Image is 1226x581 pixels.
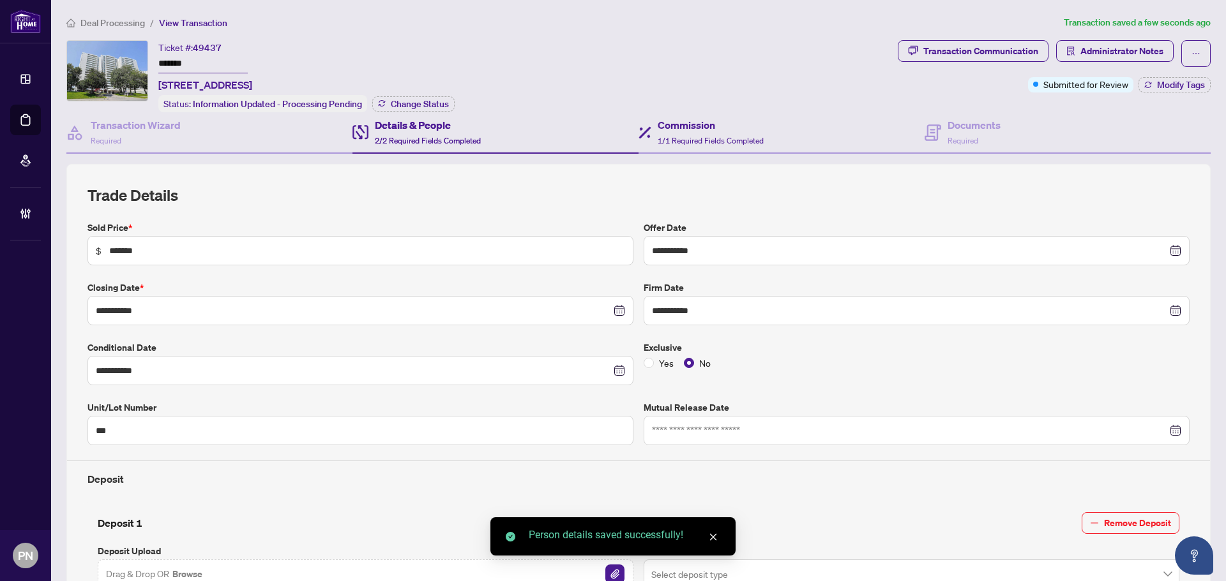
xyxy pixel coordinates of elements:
[193,42,222,54] span: 49437
[1066,47,1075,55] span: solution
[80,17,145,29] span: Deal Processing
[87,221,633,235] label: Sold Price
[66,18,75,27] span: home
[644,401,1190,415] label: Mutual Release Date
[87,471,1190,487] h4: Deposit
[529,527,720,543] div: Person details saved successfully!
[1082,512,1179,534] button: Remove Deposit
[1064,15,1211,30] article: Transaction saved a few seconds ago
[158,77,252,92] span: [STREET_ADDRESS]
[67,41,148,101] img: IMG-C12219016_1.jpg
[193,98,362,110] span: Information Updated - Processing Pending
[948,136,978,145] span: Required
[391,99,449,108] span: Change Status
[1056,40,1174,62] button: Administrator Notes
[18,547,33,564] span: PN
[644,281,1190,295] label: Firm Date
[1192,49,1200,58] span: ellipsis
[658,117,764,133] h4: Commission
[1043,77,1128,91] span: Submitted for Review
[1104,513,1171,533] span: Remove Deposit
[1175,536,1213,575] button: Open asap
[654,356,679,370] span: Yes
[948,117,1001,133] h4: Documents
[1157,80,1205,89] span: Modify Tags
[898,40,1048,62] button: Transaction Communication
[10,10,41,33] img: logo
[644,544,1179,558] label: Deposit Type
[506,532,515,541] span: check-circle
[1080,41,1163,61] span: Administrator Notes
[375,117,481,133] h4: Details & People
[87,185,1190,205] h2: Trade Details
[158,40,222,55] div: Ticket #:
[1090,518,1099,527] span: minus
[98,544,633,558] label: Deposit Upload
[159,17,227,29] span: View Transaction
[694,356,716,370] span: No
[375,136,481,145] span: 2/2 Required Fields Completed
[98,515,142,531] h4: Deposit 1
[372,96,455,112] button: Change Status
[158,95,367,112] div: Status:
[96,244,102,258] span: $
[706,530,720,544] a: Close
[709,533,718,541] span: close
[923,41,1038,61] div: Transaction Communication
[87,281,633,295] label: Closing Date
[87,341,633,355] label: Conditional Date
[644,221,1190,235] label: Offer Date
[91,136,121,145] span: Required
[658,136,764,145] span: 1/1 Required Fields Completed
[87,401,633,415] label: Unit/Lot Number
[150,15,154,30] li: /
[644,341,1190,355] label: Exclusive
[1139,77,1211,92] button: Modify Tags
[91,117,181,133] h4: Transaction Wizard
